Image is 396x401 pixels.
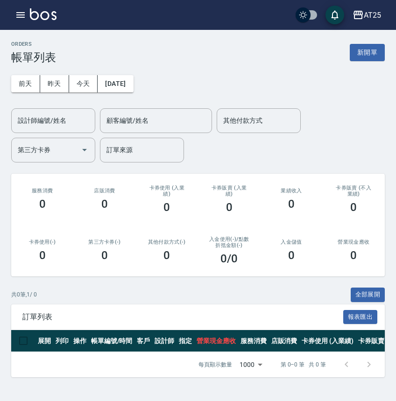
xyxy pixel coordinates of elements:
[101,197,108,211] h3: 0
[364,9,381,21] div: AT25
[325,6,344,24] button: save
[343,310,378,324] button: 報表匯出
[53,330,71,352] th: 列印
[351,288,385,302] button: 全部展開
[85,188,124,194] h2: 店販消費
[30,8,57,20] img: Logo
[89,330,135,352] th: 帳單編號/時間
[22,312,343,322] span: 訂單列表
[11,290,37,299] p: 共 0 筆, 1 / 0
[35,330,53,352] th: 展開
[269,330,300,352] th: 店販消費
[350,249,357,262] h3: 0
[85,239,124,245] h2: 第三方卡券(-)
[163,201,170,214] h3: 0
[39,249,46,262] h3: 0
[177,330,194,352] th: 指定
[349,6,385,25] button: AT25
[77,142,92,157] button: Open
[11,75,40,92] button: 前天
[209,185,249,197] h2: 卡券販賣 (入業績)
[198,360,232,369] p: 每頁顯示數量
[152,330,177,352] th: 設計師
[147,185,187,197] h2: 卡券使用 (入業績)
[40,75,69,92] button: 昨天
[209,236,249,248] h2: 入金使用(-) /點數折抵金額(-)
[101,249,108,262] h3: 0
[163,249,170,262] h3: 0
[226,201,233,214] h3: 0
[22,239,62,245] h2: 卡券使用(-)
[98,75,133,92] button: [DATE]
[236,352,266,377] div: 1000
[281,360,326,369] p: 第 0–0 筆 共 0 筆
[22,188,62,194] h3: 服務消費
[11,51,56,64] h3: 帳單列表
[220,252,238,265] h3: 0 /0
[271,188,311,194] h2: 業績收入
[134,330,152,352] th: 客戶
[334,185,374,197] h2: 卡券販賣 (不入業績)
[271,239,311,245] h2: 入金儲值
[288,249,295,262] h3: 0
[71,330,89,352] th: 操作
[11,41,56,47] h2: ORDERS
[238,330,269,352] th: 服務消費
[350,44,385,61] button: 新開單
[299,330,356,352] th: 卡券使用 (入業績)
[69,75,98,92] button: 今天
[350,48,385,56] a: 新開單
[350,201,357,214] h3: 0
[288,197,295,211] h3: 0
[39,197,46,211] h3: 0
[194,330,238,352] th: 營業現金應收
[147,239,187,245] h2: 其他付款方式(-)
[334,239,374,245] h2: 營業現金應收
[343,312,378,321] a: 報表匯出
